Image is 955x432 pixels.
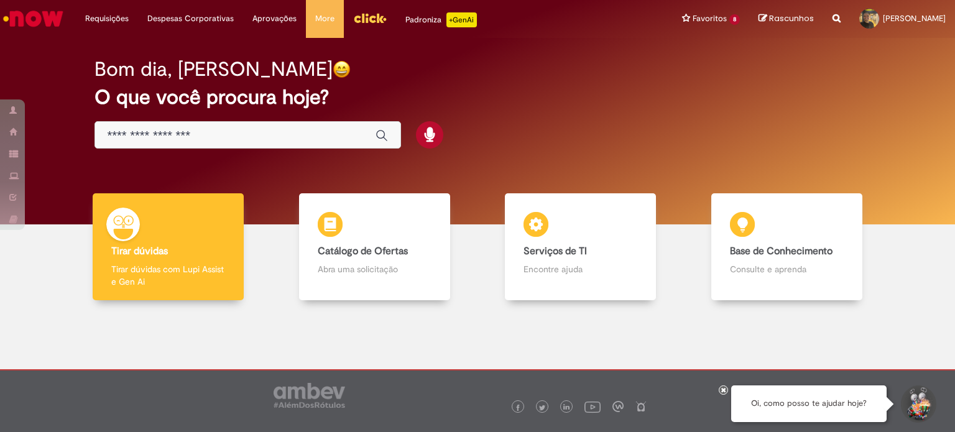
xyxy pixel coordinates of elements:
[759,13,814,25] a: Rascunhos
[147,12,234,25] span: Despesas Corporativas
[252,12,297,25] span: Aprovações
[272,193,478,301] a: Catálogo de Ofertas Abra uma solicitação
[693,12,727,25] span: Favoritos
[769,12,814,24] span: Rascunhos
[65,193,272,301] a: Tirar dúvidas Tirar dúvidas com Lupi Assist e Gen Ai
[883,13,946,24] span: [PERSON_NAME]
[730,245,833,257] b: Base de Conhecimento
[524,263,637,275] p: Encontre ajuda
[563,404,570,411] img: logo_footer_linkedin.png
[95,86,861,108] h2: O que você procura hoje?
[446,12,477,27] p: +GenAi
[899,385,936,423] button: Iniciar Conversa de Suporte
[333,60,351,78] img: happy-face.png
[111,245,168,257] b: Tirar dúvidas
[318,263,431,275] p: Abra uma solicitação
[95,58,333,80] h2: Bom dia, [PERSON_NAME]
[524,245,587,257] b: Serviços de TI
[731,385,887,422] div: Oi, como posso te ajudar hoje?
[684,193,890,301] a: Base de Conhecimento Consulte e aprenda
[477,193,684,301] a: Serviços de TI Encontre ajuda
[318,245,408,257] b: Catálogo de Ofertas
[730,263,844,275] p: Consulte e aprenda
[111,263,225,288] p: Tirar dúvidas com Lupi Assist e Gen Ai
[353,9,387,27] img: click_logo_yellow_360x200.png
[274,383,345,408] img: logo_footer_ambev_rotulo_gray.png
[539,405,545,411] img: logo_footer_twitter.png
[612,401,624,412] img: logo_footer_workplace.png
[405,12,477,27] div: Padroniza
[1,6,65,31] img: ServiceNow
[85,12,129,25] span: Requisições
[635,401,647,412] img: logo_footer_naosei.png
[315,12,334,25] span: More
[515,405,521,411] img: logo_footer_facebook.png
[584,398,601,415] img: logo_footer_youtube.png
[729,14,740,25] span: 8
